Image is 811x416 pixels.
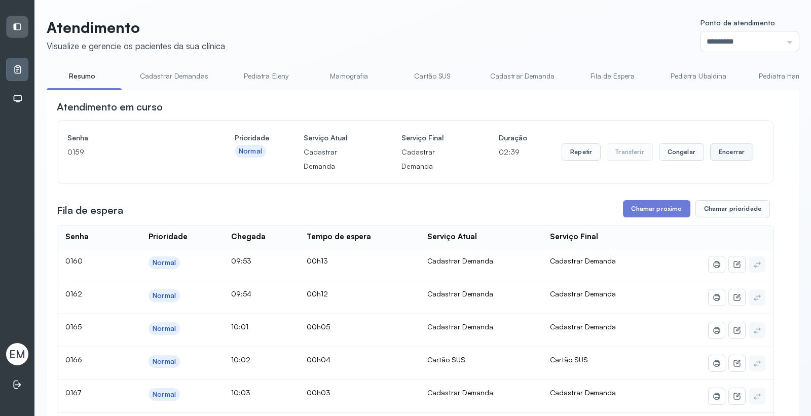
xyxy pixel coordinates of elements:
span: 00h12 [307,289,328,298]
span: EM [9,348,25,361]
h4: Serviço Final [401,131,464,145]
a: Cartão SUS [397,68,468,85]
div: Serviço Final [550,232,598,242]
div: Cadastrar Demanda [427,388,534,397]
span: Cadastrar Demanda [550,322,616,331]
span: 09:53 [231,256,251,265]
div: Visualize e gerencie os pacientes da sua clínica [47,41,225,51]
span: 0166 [65,355,82,364]
span: 00h04 [307,355,330,364]
button: Transferir [607,143,653,161]
h4: Serviço Atual [304,131,366,145]
button: Chamar prioridade [695,200,770,217]
span: 10:03 [231,388,250,397]
span: 10:01 [231,322,248,331]
div: Normal [153,324,176,333]
div: Normal [153,390,176,399]
div: Serviço Atual [427,232,477,242]
a: Pediatra Eleny [231,68,302,85]
span: Cartão SUS [550,355,588,364]
span: Cadastrar Demanda [550,388,616,397]
span: 0167 [65,388,82,397]
span: 0160 [65,256,83,265]
div: Tempo de espera [307,232,371,242]
span: Cadastrar Demanda [550,289,616,298]
div: Normal [153,357,176,366]
button: Congelar [659,143,704,161]
span: 0165 [65,322,82,331]
div: Cadastrar Demanda [427,322,534,331]
span: 00h05 [307,322,330,331]
h4: Prioridade [235,131,269,145]
button: Chamar próximo [623,200,690,217]
span: 00h03 [307,388,330,397]
h3: Atendimento em curso [57,100,163,114]
span: 10:02 [231,355,250,364]
a: Cadastrar Demanda [480,68,565,85]
h3: Fila de espera [57,203,123,217]
a: Fila de Espera [577,68,648,85]
button: Encerrar [710,143,753,161]
span: Ponto de atendimento [701,18,775,27]
div: Cartão SUS [427,355,534,364]
p: Cadastrar Demanda [401,145,464,173]
div: Normal [153,291,176,300]
div: Senha [65,232,89,242]
div: Normal [239,147,262,156]
span: 09:54 [231,289,251,298]
p: 0159 [67,145,200,159]
a: Mamografia [314,68,385,85]
span: Cadastrar Demanda [550,256,616,265]
div: Cadastrar Demanda [427,289,534,298]
h4: Duração [499,131,527,145]
span: 0162 [65,289,82,298]
div: Cadastrar Demanda [427,256,534,266]
p: Cadastrar Demanda [304,145,366,173]
p: 02:39 [499,145,527,159]
a: Pediatra Ubaldina [660,68,737,85]
h4: Senha [67,131,200,145]
a: Resumo [47,68,118,85]
a: Cadastrar Demandas [130,68,218,85]
div: Chegada [231,232,266,242]
button: Repetir [562,143,601,161]
div: Normal [153,258,176,267]
span: 00h13 [307,256,328,265]
div: Prioridade [149,232,188,242]
p: Atendimento [47,18,225,36]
